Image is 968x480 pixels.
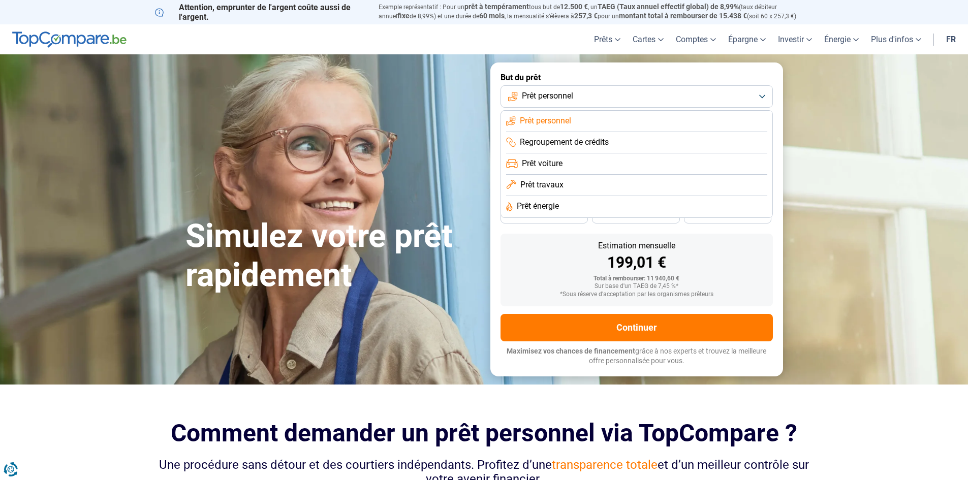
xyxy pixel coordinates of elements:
[772,24,818,54] a: Investir
[501,314,773,341] button: Continuer
[865,24,927,54] a: Plus d'infos
[522,158,563,169] span: Prêt voiture
[670,24,722,54] a: Comptes
[509,291,765,298] div: *Sous réserve d'acceptation par les organismes prêteurs
[624,213,647,219] span: 30 mois
[464,3,529,11] span: prêt à tempérament
[509,275,765,282] div: Total à rembourser: 11 940,60 €
[397,12,410,20] span: fixe
[479,12,505,20] span: 60 mois
[501,85,773,108] button: Prêt personnel
[517,201,559,212] span: Prêt énergie
[509,242,765,250] div: Estimation mensuelle
[12,31,127,48] img: TopCompare
[574,12,598,20] span: 257,3 €
[520,179,564,190] span: Prêt travaux
[818,24,865,54] a: Énergie
[627,24,670,54] a: Cartes
[598,3,739,11] span: TAEG (Taux annuel effectif global) de 8,99%
[552,458,658,472] span: transparence totale
[155,419,814,447] h2: Comment demander un prêt personnel via TopCompare ?
[722,24,772,54] a: Épargne
[588,24,627,54] a: Prêts
[560,3,588,11] span: 12.500 €
[379,3,814,21] p: Exemple représentatif : Pour un tous but de , un (taux débiteur annuel de 8,99%) et une durée de ...
[155,3,366,22] p: Attention, emprunter de l'argent coûte aussi de l'argent.
[507,347,635,355] span: Maximisez vos chances de financement
[509,255,765,270] div: 199,01 €
[509,283,765,290] div: Sur base d'un TAEG de 7,45 %*
[520,137,609,148] span: Regroupement de crédits
[501,73,773,82] label: But du prêt
[716,213,739,219] span: 24 mois
[940,24,962,54] a: fr
[619,12,747,20] span: montant total à rembourser de 15.438 €
[185,217,478,295] h1: Simulez votre prêt rapidement
[520,115,571,126] span: Prêt personnel
[522,90,573,102] span: Prêt personnel
[501,346,773,366] p: grâce à nos experts et trouvez la meilleure offre personnalisée pour vous.
[533,213,555,219] span: 36 mois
